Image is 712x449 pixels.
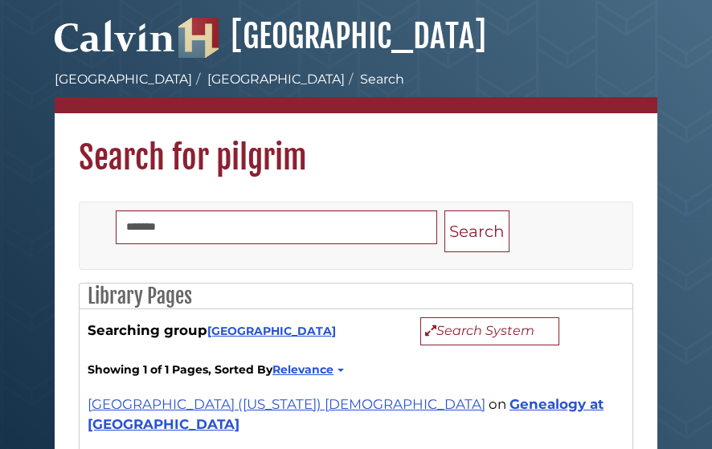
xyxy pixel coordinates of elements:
nav: breadcrumb [55,70,657,113]
a: [GEOGRAPHIC_DATA] [55,71,192,87]
a: Back to Top [678,202,708,216]
a: Relevance [272,362,342,377]
h2: Library Pages [80,284,632,309]
li: Search [345,70,404,89]
a: Calvin University [55,37,175,51]
a: [GEOGRAPHIC_DATA] ([US_STATE]) [DEMOGRAPHIC_DATA] [88,396,485,412]
div: Searching group [88,317,624,345]
strong: Showing 1 of 1 Pages, Sorted By [88,361,624,378]
h1: Search for pilgrim [55,113,657,178]
a: [GEOGRAPHIC_DATA] [207,71,345,87]
button: Search [444,210,509,253]
img: Hekman Library Logo [178,18,219,58]
img: Calvin [55,13,175,58]
a: [GEOGRAPHIC_DATA] [178,16,486,56]
a: [GEOGRAPHIC_DATA] [207,324,336,338]
span: on [489,396,506,412]
button: Search System [420,317,559,345]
